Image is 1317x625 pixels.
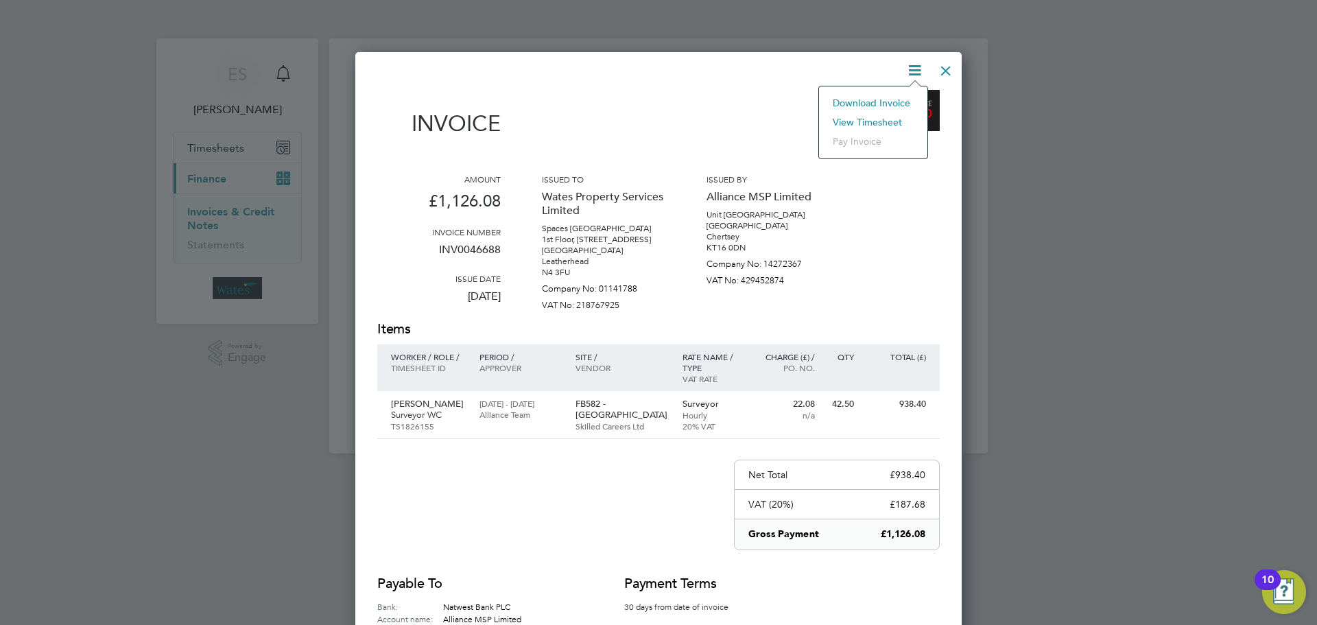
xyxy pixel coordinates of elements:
p: Total (£) [868,351,926,362]
label: Account name: [377,613,443,625]
h3: Issue date [377,273,501,284]
p: 30 days from date of invoice [624,600,748,613]
p: Company No: 01141788 [542,278,665,294]
h2: Payable to [377,574,583,593]
div: 10 [1261,580,1274,598]
p: VAT No: 429452874 [707,270,830,286]
p: VAT (20%) [748,498,794,510]
p: Net Total [748,469,787,481]
p: Leatherhead [542,256,665,267]
h1: Invoice [377,110,501,137]
p: Company No: 14272367 [707,253,830,270]
p: 938.40 [868,399,926,410]
p: Site / [576,351,669,362]
li: View timesheet [826,113,921,132]
h3: Amount [377,174,501,185]
h3: Issued by [707,174,830,185]
p: n/a [755,410,815,421]
p: Approver [479,362,561,373]
p: Surveyor WC [391,410,466,421]
li: Download Invoice [826,93,921,113]
p: KT16 0DN [707,242,830,253]
p: 1st Floor, [STREET_ADDRESS] [542,234,665,245]
p: £938.40 [890,469,925,481]
p: Vendor [576,362,669,373]
p: [GEOGRAPHIC_DATA] [542,245,665,256]
p: Spaces [GEOGRAPHIC_DATA] [542,223,665,234]
p: QTY [829,351,854,362]
p: Rate name / type [683,351,742,373]
p: Skilled Careers Ltd [576,421,669,432]
p: £187.68 [890,498,925,510]
p: Chertsey [707,231,830,242]
h3: Invoice number [377,226,501,237]
p: [GEOGRAPHIC_DATA] [707,220,830,231]
p: Alliance MSP Limited [707,185,830,209]
li: Pay invoice [826,132,921,151]
p: [PERSON_NAME] [391,399,466,410]
p: £1,126.08 [881,528,925,541]
p: VAT No: 218767925 [542,294,665,311]
span: Natwest Bank PLC [443,601,510,612]
p: N4 3FU [542,267,665,278]
p: Charge (£) / [755,351,815,362]
p: [DATE] [377,284,501,320]
p: Timesheet ID [391,362,466,373]
p: 22.08 [755,399,815,410]
label: Bank: [377,600,443,613]
p: Gross Payment [748,528,819,541]
p: £1,126.08 [377,185,501,226]
p: VAT rate [683,373,742,384]
p: Wates Property Services Limited [542,185,665,223]
p: Surveyor [683,399,742,410]
h3: Issued to [542,174,665,185]
p: 42.50 [829,399,854,410]
p: Worker / Role / [391,351,466,362]
p: Alliance Team [479,409,561,420]
p: Hourly [683,410,742,421]
p: Unit [GEOGRAPHIC_DATA] [707,209,830,220]
p: Po. No. [755,362,815,373]
p: FB582 - [GEOGRAPHIC_DATA] [576,399,669,421]
h2: Payment terms [624,574,748,593]
p: Period / [479,351,561,362]
p: TS1826155 [391,421,466,432]
p: INV0046688 [377,237,501,273]
span: Alliance MSP Limited [443,613,521,624]
p: [DATE] - [DATE] [479,398,561,409]
p: 20% VAT [683,421,742,432]
h2: Items [377,320,940,339]
button: Open Resource Center, 10 new notifications [1262,570,1306,614]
